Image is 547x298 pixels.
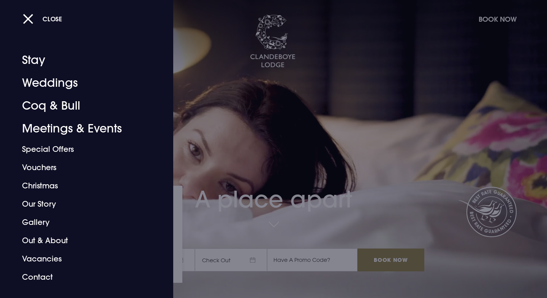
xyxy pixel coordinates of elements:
[22,195,142,213] a: Our Story
[23,11,62,27] button: Close
[22,49,142,72] a: Stay
[22,117,142,140] a: Meetings & Events
[22,94,142,117] a: Coq & Bull
[22,72,142,94] a: Weddings
[43,15,62,23] span: Close
[22,213,142,231] a: Gallery
[22,177,142,195] a: Christmas
[22,250,142,268] a: Vacancies
[22,158,142,177] a: Vouchers
[22,140,142,158] a: Special Offers
[22,268,142,286] a: Contact
[22,231,142,250] a: Out & About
